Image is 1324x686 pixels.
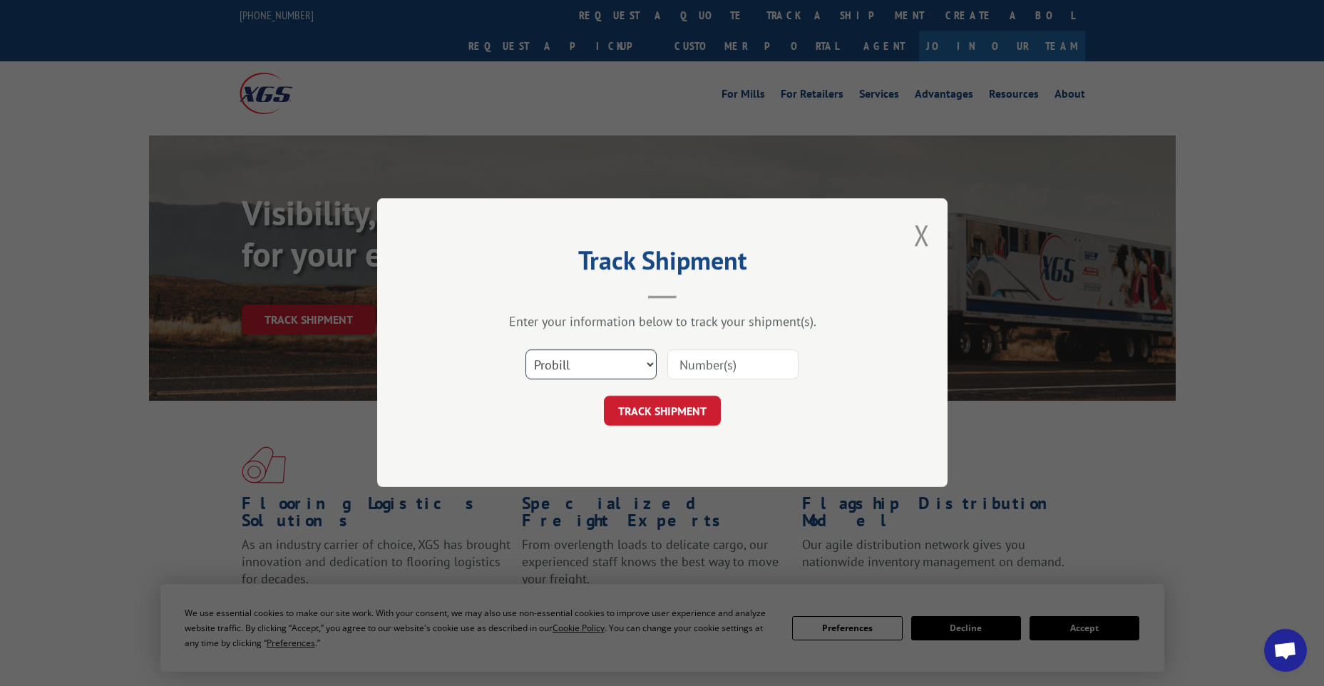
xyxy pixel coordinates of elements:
div: Enter your information below to track your shipment(s). [448,314,876,330]
input: Number(s) [667,350,799,380]
div: Open chat [1264,629,1307,672]
button: TRACK SHIPMENT [604,396,721,426]
button: Close modal [914,216,930,254]
h2: Track Shipment [448,250,876,277]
